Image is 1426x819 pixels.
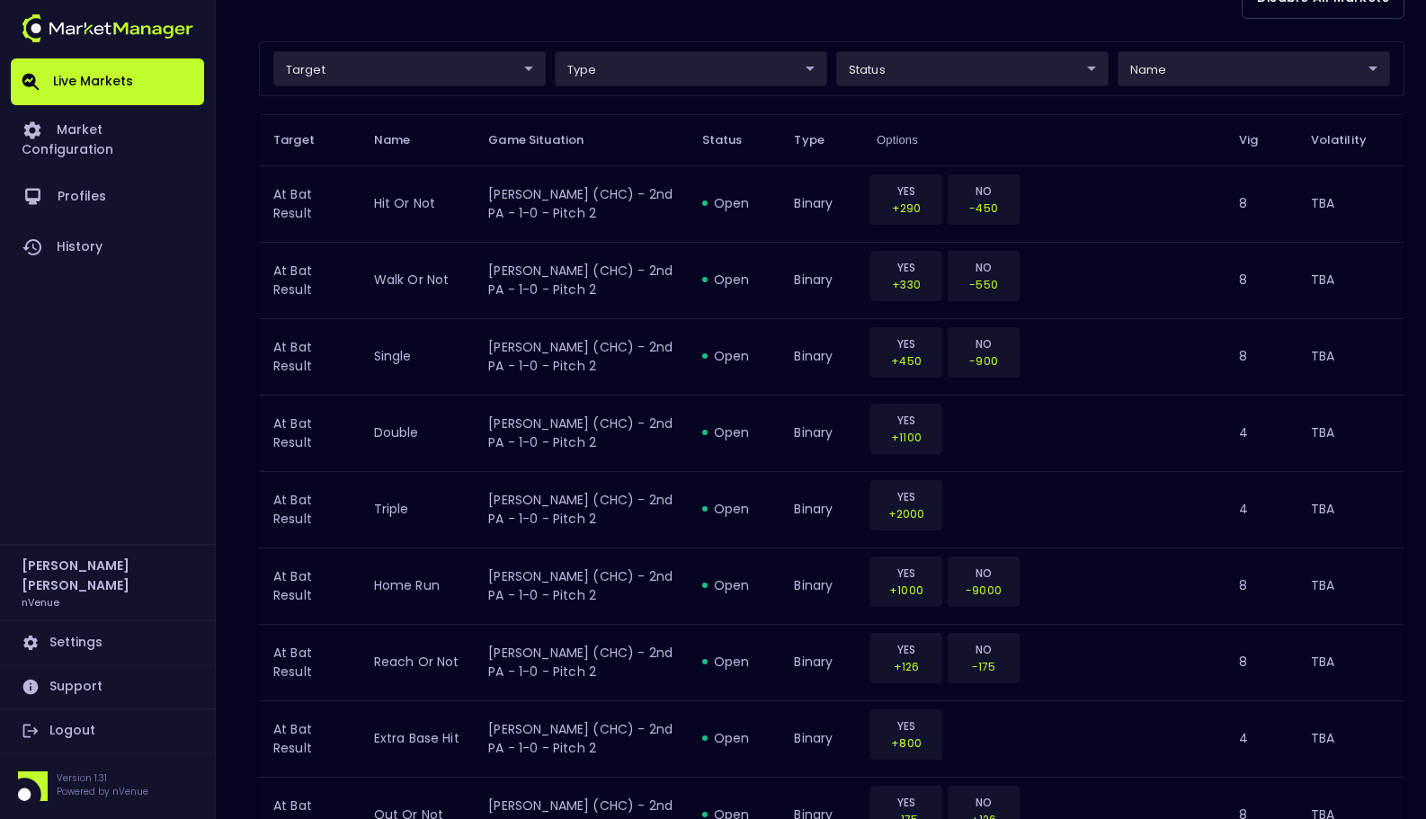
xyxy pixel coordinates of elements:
[959,641,1008,658] p: NO
[360,318,475,395] td: single
[1225,318,1296,395] td: 8
[794,132,848,148] span: Type
[360,165,475,242] td: hit or not
[1225,242,1296,318] td: 8
[259,395,360,471] td: At Bat Result
[474,624,687,700] td: [PERSON_NAME] (CHC) - 2nd PA - 1-0 - Pitch 2
[882,641,931,658] p: YES
[360,395,475,471] td: double
[11,709,204,752] a: Logout
[360,242,475,318] td: walk or not
[1225,471,1296,547] td: 4
[360,624,475,700] td: reach or not
[882,717,931,734] p: YES
[702,576,766,594] div: open
[780,471,862,547] td: binary
[11,665,204,708] a: Support
[959,276,1008,293] p: -550
[882,488,931,505] p: YES
[374,132,434,148] span: Name
[780,547,862,624] td: binary
[1225,165,1296,242] td: 8
[1225,624,1296,700] td: 8
[259,242,360,318] td: At Bat Result
[780,395,862,471] td: binary
[702,347,766,365] div: open
[882,276,931,293] p: +330
[57,785,148,798] p: Powered by nVenue
[11,172,204,222] a: Profiles
[862,114,1225,165] th: Options
[1297,318,1404,395] td: TBA
[1297,165,1404,242] td: TBA
[959,200,1008,217] p: -450
[474,165,687,242] td: [PERSON_NAME] (CHC) - 2nd PA - 1-0 - Pitch 2
[959,658,1008,675] p: -175
[1297,471,1404,547] td: TBA
[11,621,204,664] a: Settings
[882,352,931,369] p: +450
[882,505,931,522] p: +2000
[959,565,1008,582] p: NO
[474,395,687,471] td: [PERSON_NAME] (CHC) - 2nd PA - 1-0 - Pitch 2
[780,165,862,242] td: binary
[702,729,766,747] div: open
[273,132,338,148] span: Target
[1297,624,1404,700] td: TBA
[702,271,766,289] div: open
[360,700,475,777] td: extra base hit
[882,259,931,276] p: YES
[1118,51,1390,86] div: target
[702,132,766,148] span: Status
[780,700,862,777] td: binary
[555,51,827,86] div: target
[959,335,1008,352] p: NO
[780,318,862,395] td: binary
[882,182,931,200] p: YES
[11,771,204,801] div: Version 1.31Powered by nVenue
[22,556,193,595] h2: [PERSON_NAME] [PERSON_NAME]
[1297,242,1404,318] td: TBA
[702,194,766,212] div: open
[273,51,546,86] div: target
[11,222,204,272] a: History
[488,132,607,148] span: Game Situation
[259,165,360,242] td: At Bat Result
[1297,395,1404,471] td: TBA
[1239,132,1281,148] span: Vig
[259,318,360,395] td: At Bat Result
[882,658,931,675] p: +126
[22,595,59,609] h3: nVenue
[360,471,475,547] td: triple
[702,423,766,441] div: open
[474,242,687,318] td: [PERSON_NAME] (CHC) - 2nd PA - 1-0 - Pitch 2
[1225,547,1296,624] td: 8
[22,14,193,42] img: logo
[1225,395,1296,471] td: 4
[882,335,931,352] p: YES
[1297,547,1404,624] td: TBA
[882,582,931,599] p: +1000
[360,547,475,624] td: home run
[259,624,360,700] td: At Bat Result
[882,565,931,582] p: YES
[1225,700,1296,777] td: 4
[474,471,687,547] td: [PERSON_NAME] (CHC) - 2nd PA - 1-0 - Pitch 2
[259,471,360,547] td: At Bat Result
[959,794,1008,811] p: NO
[959,259,1008,276] p: NO
[11,58,204,105] a: Live Markets
[780,624,862,700] td: binary
[959,582,1008,599] p: -9000
[882,734,931,752] p: +800
[1311,132,1390,148] span: Volatility
[882,429,931,446] p: +1100
[259,547,360,624] td: At Bat Result
[882,412,931,429] p: YES
[474,547,687,624] td: [PERSON_NAME] (CHC) - 2nd PA - 1-0 - Pitch 2
[780,242,862,318] td: binary
[882,794,931,811] p: YES
[882,200,931,217] p: +290
[959,352,1008,369] p: -900
[11,105,204,172] a: Market Configuration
